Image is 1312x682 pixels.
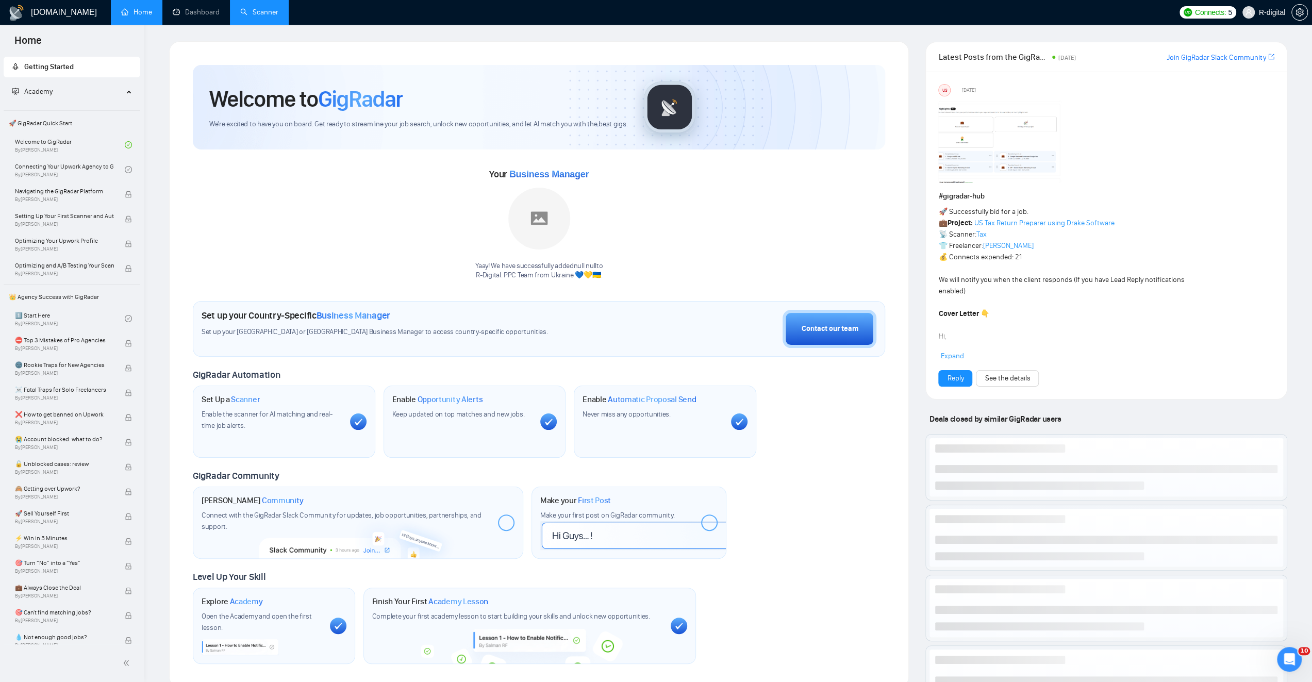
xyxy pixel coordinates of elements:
span: lock [125,488,132,495]
span: export [1268,53,1274,61]
span: GigRadar Automation [193,369,280,380]
span: Community [262,495,304,506]
span: Enable the scanner for AI matching and real-time job alerts. [202,410,333,430]
h1: Finish Your First [372,596,488,607]
button: Contact our team [783,310,876,348]
h1: # gigradar-hub [938,191,1274,202]
span: By [PERSON_NAME] [15,345,114,352]
a: setting [1291,8,1308,16]
span: Never miss any opportunities. [583,410,670,419]
a: Welcome to GigRadarBy[PERSON_NAME] [15,134,125,156]
span: lock [125,215,132,223]
span: 🚀 Sell Yourself First [15,508,114,519]
h1: Enable [583,394,696,405]
span: Optimizing and A/B Testing Your Scanner for Better Results [15,260,114,271]
span: ⚡ Win in 5 Minutes [15,533,114,543]
span: By [PERSON_NAME] [15,568,114,574]
h1: Explore [202,596,263,607]
span: By [PERSON_NAME] [15,444,114,451]
strong: Cover Letter 👇 [938,309,989,318]
span: By [PERSON_NAME] [15,420,114,426]
span: 10 [1298,647,1310,655]
span: Complete your first academy lesson to start building your skills and unlock new opportunities. [372,612,650,621]
a: See the details [985,373,1030,384]
span: By [PERSON_NAME] [15,519,114,525]
span: 🙈 Getting over Upwork? [15,484,114,494]
span: 5 [1228,7,1232,18]
span: Set up your [GEOGRAPHIC_DATA] or [GEOGRAPHIC_DATA] Business Manager to access country-specific op... [202,327,607,337]
h1: Set up your Country-Specific [202,310,390,321]
h1: Set Up a [202,394,260,405]
a: [PERSON_NAME] [983,241,1033,250]
button: Reply [938,370,972,387]
span: By [PERSON_NAME] [15,543,114,550]
span: By [PERSON_NAME] [15,618,114,624]
span: Latest Posts from the GigRadar Community [938,51,1049,63]
li: Getting Started [4,57,140,77]
span: Make your first post on GigRadar community. [540,511,674,520]
span: lock [125,587,132,594]
span: [DATE] [962,86,976,95]
span: lock [125,414,132,421]
span: user [1245,9,1252,16]
h1: Enable [392,394,483,405]
img: upwork-logo.png [1184,8,1192,16]
span: GigRadar [318,85,403,113]
span: Deals closed by similar GigRadar users [925,410,1065,428]
a: Reply [947,373,964,384]
img: logo [8,5,25,21]
span: Connects: [1195,7,1226,18]
span: 💧 Not enough good jobs? [15,632,114,642]
span: rocket [12,63,19,70]
span: 🌚 Rookie Traps for New Agencies [15,360,114,370]
a: US Tax Return Preparer using Drake Software [974,219,1114,227]
span: By [PERSON_NAME] [15,196,114,203]
a: export [1268,52,1274,62]
img: academy-bg.png [413,629,645,663]
a: searchScanner [240,8,278,16]
span: Level Up Your Skill [193,571,265,583]
span: Connect with the GigRadar Slack Community for updates, job opportunities, partnerships, and support. [202,511,481,531]
span: We're excited to have you on board. Get ready to streamline your job search, unlock new opportuni... [209,120,627,129]
p: Earn Free GigRadar Credits - Just by Sharing Your Story! 💬 Want more credits for sending proposal... [19,29,152,40]
span: Navigating the GigRadar Platform [15,186,114,196]
span: lock [125,637,132,644]
span: lock [125,463,132,471]
span: lock [125,389,132,396]
span: By [PERSON_NAME] [15,370,114,376]
span: By [PERSON_NAME] [15,494,114,500]
span: 😭 Account blocked: what to do? [15,434,114,444]
span: check-circle [125,166,132,173]
img: slackcommunity-bg.png [259,511,457,558]
span: Academy [12,87,53,96]
div: US [939,85,950,96]
span: ❌ How to get banned on Upwork [15,409,114,420]
h1: Welcome to [209,85,403,113]
span: ⛔ Top 3 Mistakes of Pro Agencies [15,335,114,345]
span: Automatic Proposal Send [608,394,696,405]
span: lock [125,612,132,619]
span: check-circle [125,315,132,322]
span: Scanner [231,394,260,405]
img: placeholder.png [508,188,570,249]
span: lock [125,191,132,198]
span: By [PERSON_NAME] [15,469,114,475]
span: lock [125,265,132,272]
span: By [PERSON_NAME] [15,221,114,227]
span: Home [6,33,50,55]
span: Keep updated on top matches and new jobs. [392,410,525,419]
span: By [PERSON_NAME] [15,395,114,401]
span: 💼 Always Close the Deal [15,583,114,593]
span: By [PERSON_NAME] [15,271,114,277]
span: lock [125,340,132,347]
span: lock [125,240,132,247]
img: gigradar-logo.png [644,81,695,133]
span: 🚀 GigRadar Quick Start [5,113,139,134]
span: Opportunity Alerts [417,394,483,405]
iframe: Intercom live chat [1277,647,1302,672]
strong: Project: [947,219,972,227]
span: First Post [578,495,611,506]
a: Tax [976,230,986,239]
span: ☠️ Fatal Traps for Solo Freelancers [15,385,114,395]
